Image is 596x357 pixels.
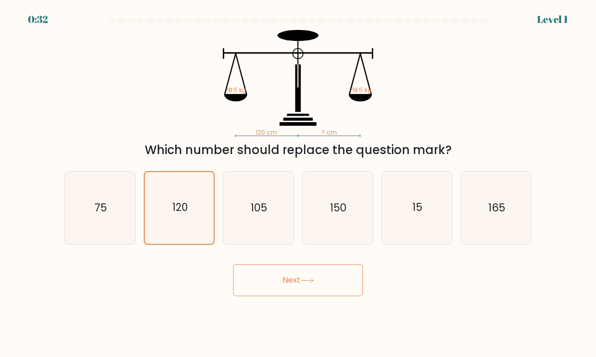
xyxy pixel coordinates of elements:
[70,141,526,159] div: Which number should replace the question mark?
[227,86,246,94] tspan: 18.5 kg
[256,129,277,137] tspan: 120 cm
[251,200,268,215] text: 105
[412,200,422,215] text: 15
[321,129,337,137] tspan: ? cm
[488,200,505,215] text: 165
[172,200,188,215] text: 120
[233,264,363,296] button: Next
[94,200,107,215] text: 75
[537,12,568,27] div: Level 1
[28,12,48,27] div: 0:32
[352,86,371,94] tspan: 18.5 kg
[330,200,346,215] text: 150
